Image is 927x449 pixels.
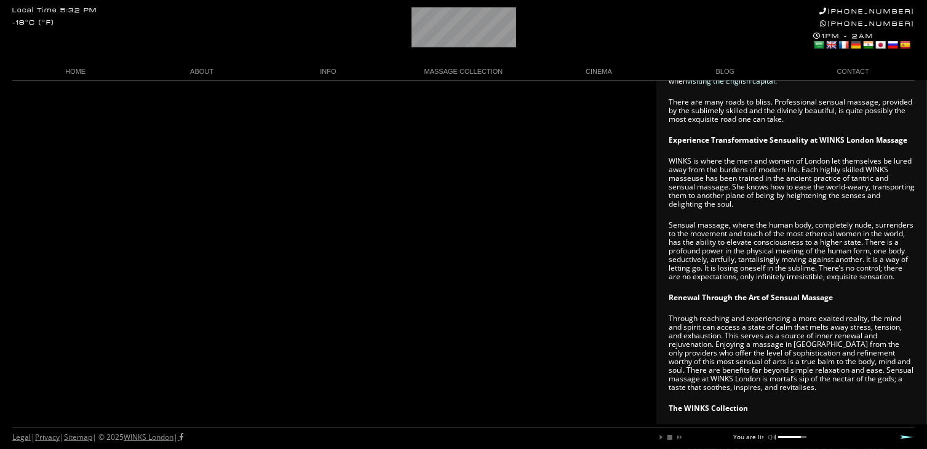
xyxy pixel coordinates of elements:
[850,40,861,50] a: German
[12,20,54,26] div: -18°C (°F)
[35,432,60,442] a: Privacy
[838,40,849,50] a: French
[669,34,915,85] p: For those who have tasted the secrets of sensual and tantric massage, the world itself takes on a...
[669,403,748,413] strong: The WINKS Collection
[768,434,776,441] a: mute
[826,40,837,50] a: English
[124,432,173,442] a: WINKS London
[820,20,915,28] a: [PHONE_NUMBER]
[265,63,391,80] a: INFO
[12,63,138,80] a: HOME
[789,63,915,80] a: CONTACT
[669,221,915,281] p: Sensual massage, where the human body, completely nude, surrenders to the movement and touch of t...
[899,40,910,50] a: Spanish
[64,432,92,442] a: Sitemap
[669,292,833,303] strong: Renewal Through the Art of Sensual Massage
[669,314,915,392] p: Through reaching and experiencing a more exalted reality, the mind and spirit can access a state ...
[687,76,775,86] a: visiting the English capital
[12,432,31,442] a: Legal
[662,63,788,80] a: BLOG
[862,40,873,50] a: Hindi
[391,63,536,80] a: MASSAGE COLLECTION
[666,434,674,441] a: stop
[887,40,898,50] a: Russian
[138,63,265,80] a: ABOUT
[669,135,907,145] strong: Experience Transformative Sensuality at WINKS London Massage
[669,157,915,209] p: WINKS is where the men and women of London let themselves be lured away from the burdens of moder...
[675,434,682,441] a: next
[875,40,886,50] a: Japanese
[900,435,915,439] a: Next
[819,7,915,15] a: [PHONE_NUMBER]
[813,32,915,52] div: 1PM - 2AM
[669,98,915,124] p: There are many roads to bliss. Professional sensual massage, provided by the sublimely skilled an...
[12,427,183,447] div: | | | © 2025 |
[536,63,662,80] a: CINEMA
[658,434,665,441] a: play
[12,7,97,14] div: Local Time 5:32 PM
[733,434,896,440] p: You are listening to WINKS Mix Vol. 1 ..... MIDDLE PATH
[813,40,824,50] a: Arabic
